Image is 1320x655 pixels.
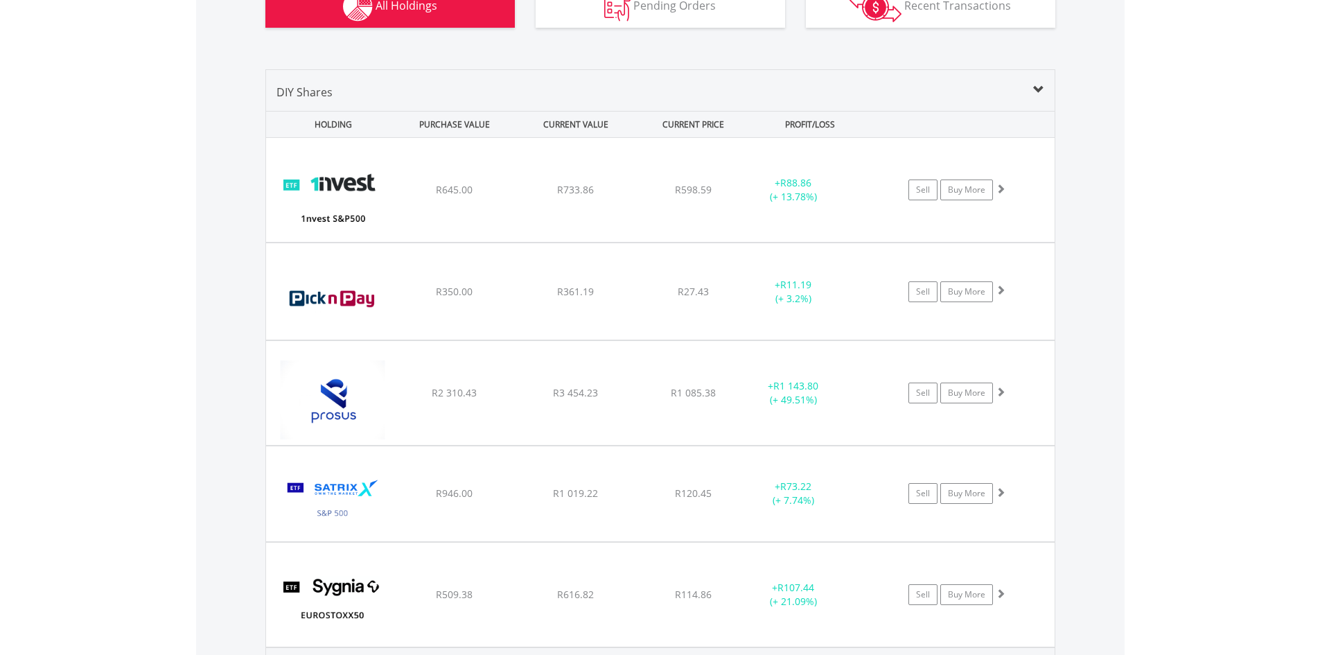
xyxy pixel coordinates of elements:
span: R120.45 [675,487,712,500]
a: Sell [908,383,938,403]
div: CURRENT PRICE [637,112,748,137]
span: R1 085.38 [671,386,716,399]
div: PROFIT/LOSS [751,112,870,137]
div: + (+ 7.74%) [741,480,846,507]
div: CURRENT VALUE [517,112,635,137]
a: Sell [908,281,938,302]
div: PURCHASE VALUE [396,112,514,137]
span: R3 454.23 [553,386,598,399]
div: + (+ 13.78%) [741,176,846,204]
img: EQU.ZA.SYGEU.png [273,560,392,643]
div: + (+ 49.51%) [741,379,846,407]
a: Buy More [940,281,993,302]
a: Sell [908,483,938,504]
span: R598.59 [675,183,712,196]
div: HOLDING [267,112,393,137]
img: EQU.ZA.STX500.png [273,464,392,538]
a: Sell [908,180,938,200]
span: R350.00 [436,285,473,298]
a: Buy More [940,483,993,504]
span: R88.86 [780,176,811,189]
span: R73.22 [780,480,811,493]
div: + (+ 3.2%) [741,278,846,306]
span: R733.86 [557,183,594,196]
span: R616.82 [557,588,594,601]
span: R107.44 [777,581,814,594]
span: R645.00 [436,183,473,196]
span: R946.00 [436,487,473,500]
a: Sell [908,584,938,605]
span: R509.38 [436,588,473,601]
img: EQU.ZA.PRX.png [273,358,392,442]
a: Buy More [940,180,993,200]
span: R2 310.43 [432,386,477,399]
span: R361.19 [557,285,594,298]
span: R1 143.80 [773,379,818,392]
span: DIY Shares [276,85,333,100]
a: Buy More [940,584,993,605]
span: R11.19 [780,278,811,291]
a: Buy More [940,383,993,403]
span: R114.86 [675,588,712,601]
div: + (+ 21.09%) [741,581,846,609]
span: R27.43 [678,285,709,298]
img: EQU.ZA.ETF500.png [273,155,392,238]
span: R1 019.22 [553,487,598,500]
img: EQU.ZA.PIK.png [273,261,392,335]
